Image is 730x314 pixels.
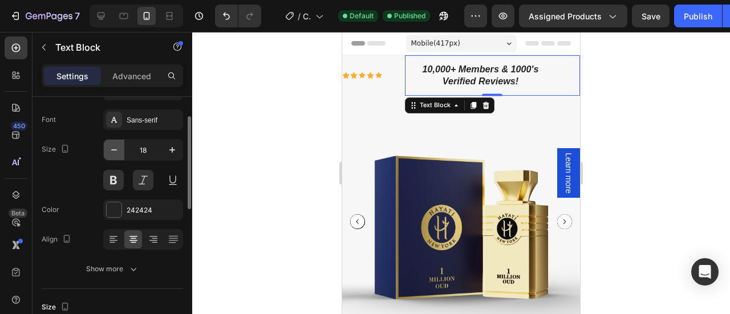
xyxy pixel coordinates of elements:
[519,5,627,27] button: Assigned Products
[215,5,261,27] div: Undo/Redo
[691,258,719,286] div: Open Intercom Messenger
[632,5,670,27] button: Save
[127,205,180,215] div: 242424
[303,10,311,22] span: Copy of Product Page - [DATE] 00:44:31
[75,9,80,23] p: 7
[42,232,74,247] div: Align
[674,5,722,27] button: Publish
[42,259,183,279] button: Show more
[42,115,56,125] div: Font
[684,10,712,22] div: Publish
[112,70,151,82] p: Advanced
[5,5,85,27] button: 7
[342,32,580,314] iframe: To enrich screen reader interactions, please activate Accessibility in Grammarly extension settings
[9,209,27,218] div: Beta
[127,115,180,125] div: Sans-serif
[642,11,660,21] span: Save
[529,10,602,22] span: Assigned Products
[86,263,139,275] div: Show more
[42,142,72,157] div: Size
[11,121,27,131] div: 450
[55,40,152,54] p: Text Block
[56,70,88,82] p: Settings
[350,11,374,21] span: Default
[42,205,59,215] div: Color
[394,11,425,21] span: Published
[298,10,301,22] span: /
